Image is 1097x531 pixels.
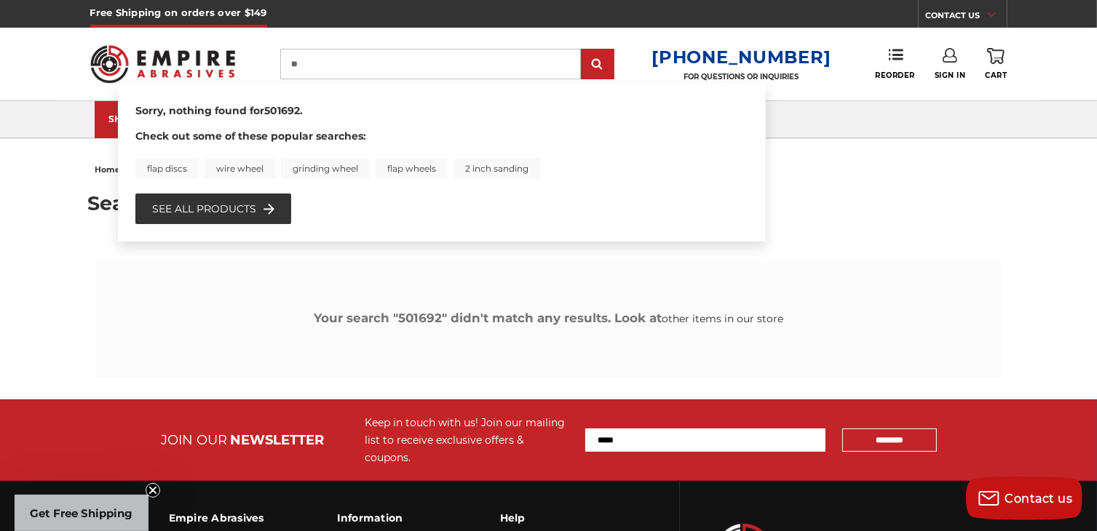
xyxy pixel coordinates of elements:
[205,159,275,179] a: wire wheel
[135,159,199,179] a: flap discs
[135,103,748,129] div: Sorry, nothing found for .
[118,84,766,241] div: Instant Search Results
[1005,492,1073,506] span: Contact us
[314,311,783,325] span: Your search " " didn't match any results. Look at
[985,48,1007,80] a: Cart
[376,159,448,179] a: flap wheels
[230,432,324,448] span: NEWSLETTER
[135,129,748,179] div: Check out some of these popular searches:
[152,201,274,217] a: See all products
[31,506,133,520] span: Get Free Shipping
[398,311,442,325] b: 501692
[454,159,540,179] a: 2 inch sanding
[875,71,915,80] span: Reorder
[935,71,966,80] span: Sign In
[90,36,236,92] img: Empire Abrasives
[15,495,148,531] div: Get Free ShippingClose teaser
[109,113,226,124] div: SHOP CATEGORIES
[926,7,1007,28] a: CONTACT US
[87,193,1010,213] h1: Search results
[966,476,1082,520] button: Contact us
[161,432,227,448] span: JOIN OUR
[875,48,915,79] a: Reorder
[662,312,783,325] a: other items in our store
[95,164,121,175] span: home
[652,72,831,81] p: FOR QUESTIONS OR INQUIRIES
[652,47,831,68] a: [PHONE_NUMBER]
[281,159,370,179] a: grinding wheel
[365,414,571,466] div: Keep in touch with us! Join our mailing list to receive exclusive offers & coupons.
[146,483,160,498] button: Close teaser
[264,104,300,117] b: 501692
[985,71,1007,80] span: Cart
